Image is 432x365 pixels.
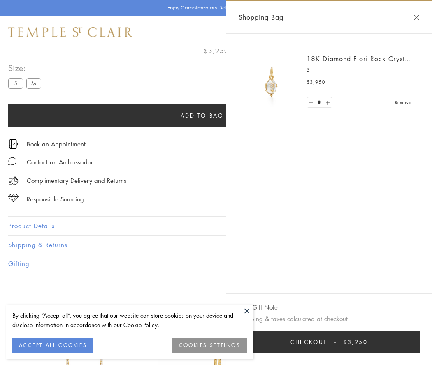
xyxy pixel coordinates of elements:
span: Size: [8,61,44,75]
span: Checkout [290,337,327,347]
button: COOKIES SETTINGS [172,338,247,353]
label: M [26,78,41,88]
img: icon_sourcing.svg [8,194,19,202]
span: $3,950 [204,45,229,56]
img: Temple St. Clair [8,27,132,37]
img: icon_delivery.svg [8,176,19,186]
p: S [307,66,411,74]
button: Close Shopping Bag [413,14,420,21]
label: S [8,78,23,88]
a: Book an Appointment [27,139,86,148]
p: Shipping & taxes calculated at checkout [239,314,420,324]
p: Complimentary Delivery and Returns [27,176,126,186]
a: Set quantity to 0 [307,97,315,108]
p: Enjoy Complimentary Delivery & Returns [167,4,261,12]
span: Add to bag [181,111,224,120]
a: Set quantity to 2 [323,97,332,108]
img: MessageIcon-01_2.svg [8,157,16,165]
h3: You May Also Like [21,303,411,316]
img: P51889-E11FIORI [247,58,296,107]
button: Product Details [8,217,424,235]
a: Remove [395,98,411,107]
div: By clicking “Accept all”, you agree that our website can store cookies on your device and disclos... [12,311,247,330]
button: Add to bag [8,104,396,127]
span: $3,950 [307,78,325,86]
button: Shipping & Returns [8,236,424,254]
img: icon_appointment.svg [8,139,18,149]
div: Contact an Ambassador [27,157,93,167]
button: Checkout $3,950 [239,331,420,353]
div: Responsible Sourcing [27,194,84,204]
button: Add Gift Note [239,302,278,312]
button: Gifting [8,254,424,273]
span: $3,950 [343,337,368,347]
button: ACCEPT ALL COOKIES [12,338,93,353]
span: Shopping Bag [239,12,283,23]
